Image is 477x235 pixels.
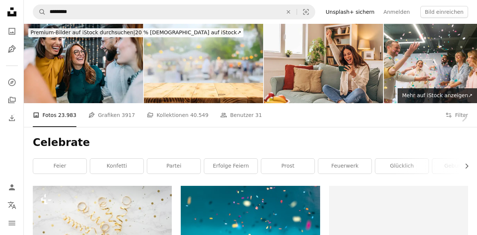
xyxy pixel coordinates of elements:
[4,24,19,39] a: Fotos
[4,198,19,213] button: Sprache
[33,136,468,149] h1: Celebrate
[190,111,208,119] span: 40.549
[379,6,414,18] a: Anmelden
[33,5,46,19] button: Unsplash suchen
[121,111,135,119] span: 3917
[280,5,297,19] button: Löschen
[375,159,429,174] a: glücklich
[297,5,315,19] button: Visuelle Suche
[24,24,143,103] img: Excited coworkers embracing each other during a celebration in the office.
[4,216,19,231] button: Menü
[33,159,86,174] a: Feier
[318,159,372,174] a: Feuerwerk
[24,24,248,42] a: Premium-Bilder auf iStock durchsuchen|20 % [DEMOGRAPHIC_DATA] auf iStock↗
[261,159,315,174] a: Prost
[4,75,19,90] a: Entdecken
[144,24,263,103] img: Holztisch im Vordergrund mit verschwommenem Hintergrund eines Marktes oder einer Gartenparty im F...
[264,24,383,103] img: Aufgeregte Frau, die Erfolg auf dem Smartphone zu Hause feiert
[255,111,262,119] span: 31
[402,92,473,98] span: Mehr auf iStock anzeigen ↗
[4,42,19,57] a: Grafiken
[451,82,477,153] a: Weiter
[321,6,379,18] a: Unsplash+ sichern
[147,159,200,174] a: Partei
[398,88,477,103] a: Mehr auf iStock anzeigen↗
[90,159,143,174] a: Konfetti
[220,103,262,127] a: Benutzer 31
[445,103,468,127] button: Filter
[420,6,468,18] button: Bild einreichen
[147,103,208,127] a: Kollektionen 40.549
[31,29,135,35] span: Premium-Bilder auf iStock durchsuchen |
[31,29,241,35] span: 20 % [DEMOGRAPHIC_DATA] auf iStock ↗
[460,159,468,174] button: Liste nach rechts verschieben
[204,159,258,174] a: Erfolge feiern
[4,180,19,195] a: Anmelden / Registrieren
[88,103,135,127] a: Grafiken 3917
[33,4,315,19] form: Finden Sie Bildmaterial auf der ganzen Webseite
